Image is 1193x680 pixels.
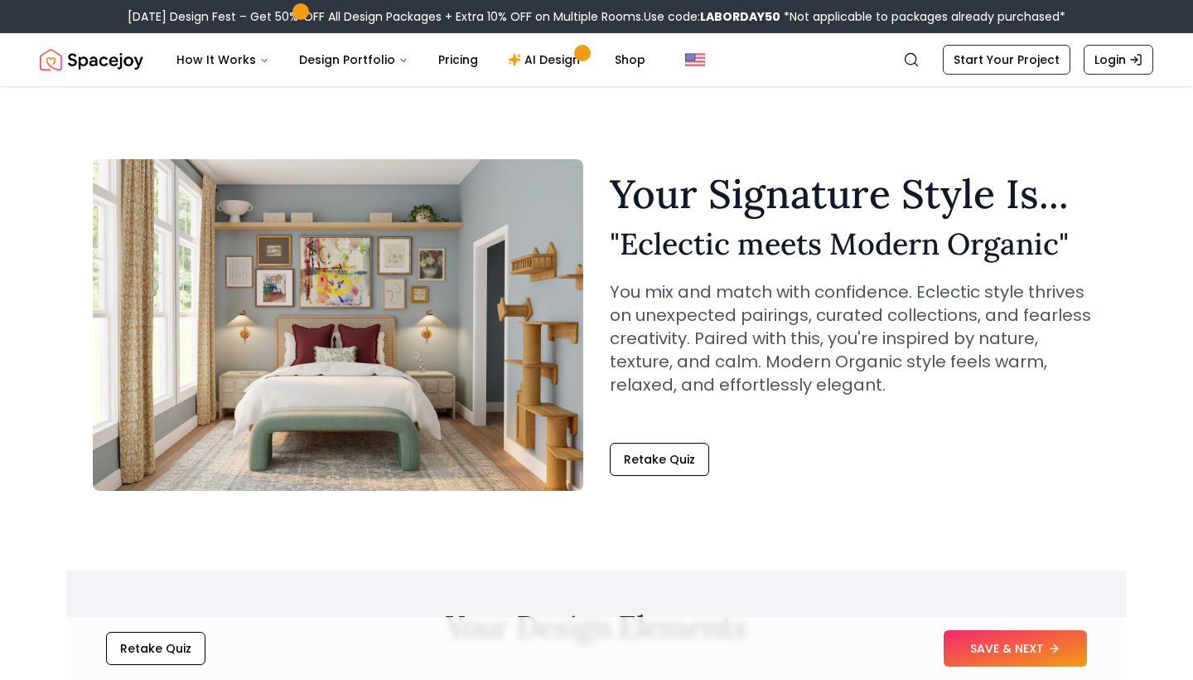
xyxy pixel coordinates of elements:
[610,174,1100,214] h1: Your Signature Style Is...
[610,443,709,476] button: Retake Quiz
[106,632,205,665] button: Retake Quiz
[644,8,780,25] span: Use code:
[163,43,659,76] nav: Main
[163,43,283,76] button: How It Works
[286,43,422,76] button: Design Portfolio
[40,43,143,76] a: Spacejoy
[40,33,1153,86] nav: Global
[610,227,1100,260] h2: " Eclectic meets Modern Organic "
[128,8,1065,25] div: [DATE] Design Fest – Get 50% OFF All Design Packages + Extra 10% OFF on Multiple Rooms.
[93,159,583,491] img: Eclectic meets Modern Organic Style Example
[685,50,705,70] img: United States
[495,43,598,76] a: AI Design
[1084,45,1153,75] a: Login
[944,630,1087,667] button: SAVE & NEXT
[780,8,1065,25] span: *Not applicable to packages already purchased*
[700,8,780,25] b: LABORDAY50
[425,43,491,76] a: Pricing
[601,43,659,76] a: Shop
[943,45,1070,75] a: Start Your Project
[40,43,143,76] img: Spacejoy Logo
[610,280,1100,396] p: You mix and match with confidence. Eclectic style thrives on unexpected pairings, curated collect...
[93,610,1100,644] h2: Your Design Elements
